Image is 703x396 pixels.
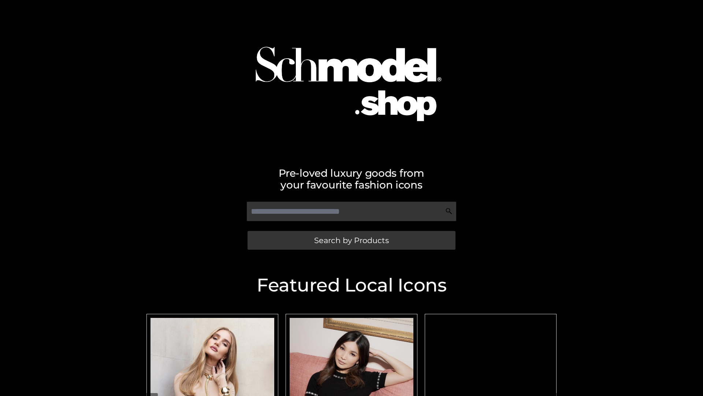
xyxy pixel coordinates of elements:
[143,167,560,191] h2: Pre-loved luxury goods from your favourite fashion icons
[143,276,560,294] h2: Featured Local Icons​
[248,231,455,250] a: Search by Products
[314,236,389,244] span: Search by Products
[445,208,453,215] img: Search Icon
